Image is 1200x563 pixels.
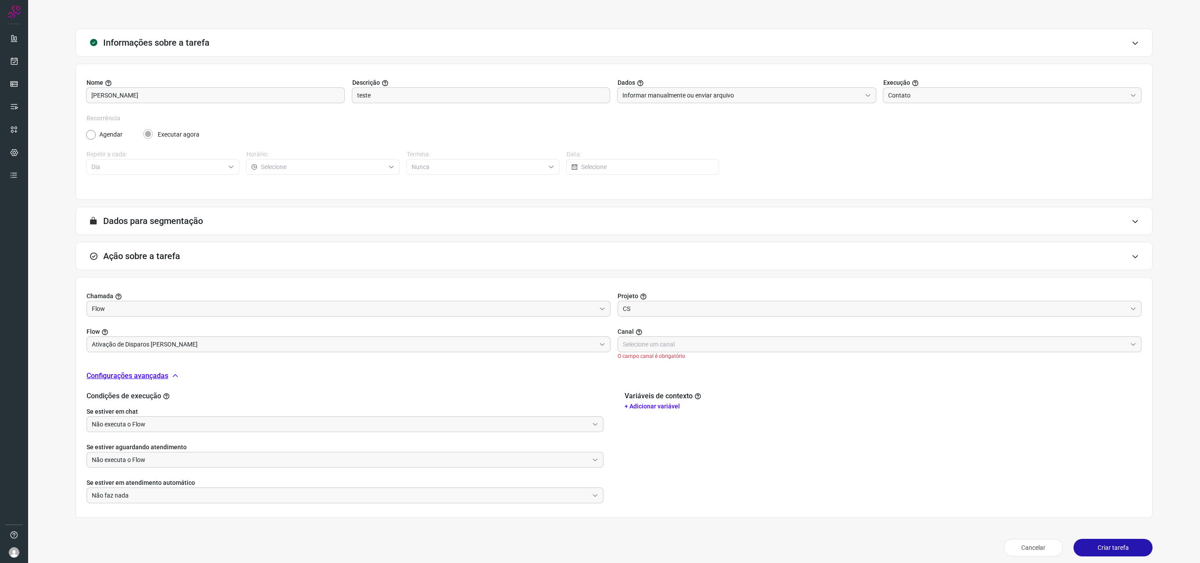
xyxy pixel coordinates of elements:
button: Criar tarefa [1073,539,1153,556]
input: Selecione um canal [623,337,1127,352]
span: Projeto [618,292,638,301]
input: Digite o nome para a sua tarefa. [91,88,340,103]
span: Flow [87,327,100,336]
h3: Informações sobre a tarefa [103,37,210,48]
span: Nome [87,78,103,87]
button: Cancelar [1004,539,1063,556]
h3: Ação sobre a tarefa [103,251,180,261]
input: Selecione [261,159,384,174]
label: Se estiver aguardando atendimento [87,443,604,452]
input: Selecione [92,417,589,432]
input: Forneça uma breve descrição da sua tarefa. [357,88,605,103]
input: Selecione o tipo de envio [622,88,861,103]
input: Selecione [92,452,589,467]
h2: Condições de execução [87,392,604,400]
label: Recorrência [87,114,1142,123]
input: Selecione o tipo de envio [888,88,1127,103]
label: Executar agora [158,130,199,139]
input: Selecione [581,159,714,174]
img: avatar-user-boy.jpg [9,547,19,558]
input: Selecionar projeto [92,301,596,316]
label: Se estiver em chat [87,407,604,416]
span: Canal [618,327,634,336]
span: Chamada [87,292,113,301]
input: Selecionar projeto [623,301,1127,316]
label: Horário: [246,150,399,159]
input: Selecione [92,488,589,503]
label: Se estiver em atendimento automático [87,478,604,487]
span: Execução [883,78,910,87]
input: Selecione [412,159,545,174]
h2: Variáveis de contexto [625,392,703,400]
label: Agendar [99,130,123,139]
label: Data: [567,150,719,159]
p: + Adicionar variável [625,402,1142,411]
p: Configurações avançadas [87,371,168,381]
img: Logo [7,5,21,18]
span: O campo canal é obrigatório [618,352,1142,360]
input: Selecione [91,159,224,174]
span: Descrição [352,78,380,87]
label: Termina: [407,150,560,159]
label: Repetir a cada: [87,150,239,159]
input: Você precisa criar/selecionar um Projeto. [92,337,596,352]
h3: Dados para segmentação [103,216,203,226]
span: Dados [618,78,635,87]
